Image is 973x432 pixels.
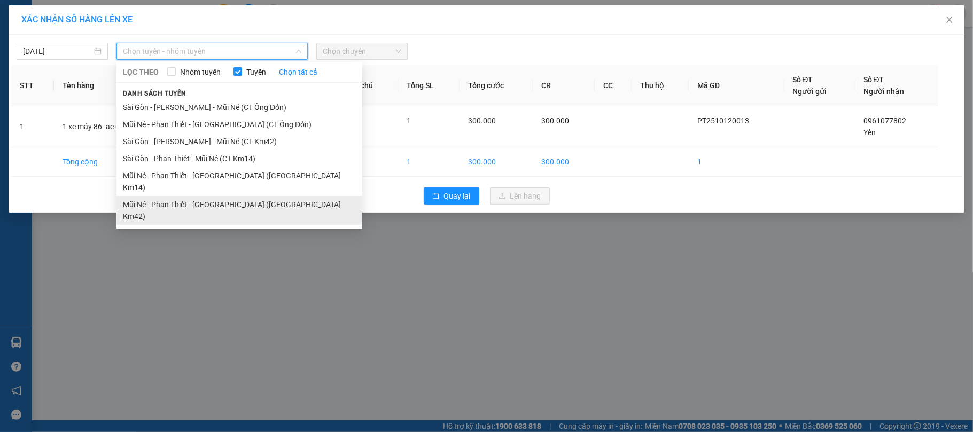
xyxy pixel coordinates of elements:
th: STT [11,65,54,106]
span: Yến [864,128,876,137]
span: Người nhận [864,87,905,96]
li: Sài Gòn - [PERSON_NAME] - Mũi Né (CT Ông Đồn) [116,99,362,116]
span: down [295,48,302,54]
td: 1 [11,106,54,147]
th: CR [533,65,595,106]
span: 300.000 [541,116,569,125]
a: Chọn tất cả [279,66,317,78]
span: Số ĐT [793,75,813,84]
th: Tổng cước [460,65,533,106]
td: 1 xe máy 86- ae 08811 [54,106,181,147]
li: Sài Gòn - Phan Thiết - Mũi Né (CT Km14) [116,150,362,167]
th: Ghi chú [339,65,398,106]
button: Close [935,5,964,35]
span: XÁC NHẬN SỐ HÀNG LÊN XE [21,14,133,25]
th: Tên hàng [54,65,181,106]
span: PT2510120013 [697,116,749,125]
span: Danh sách tuyến [116,89,193,98]
span: 1 [407,116,411,125]
span: Chọn tuyến - nhóm tuyến [123,43,301,59]
td: 300.000 [460,147,533,177]
span: LỌC THEO [123,66,159,78]
span: Người gửi [793,87,827,96]
span: Chọn chuyến [323,43,401,59]
span: 300.000 [468,116,496,125]
span: 0961077802 [864,116,907,125]
li: Sài Gòn - [PERSON_NAME] - Mũi Né (CT Km42) [116,133,362,150]
button: rollbackQuay lại [424,187,479,205]
li: Mũi Né - Phan Thiết - [GEOGRAPHIC_DATA] ([GEOGRAPHIC_DATA] Km42) [116,196,362,225]
th: Mã GD [689,65,784,106]
span: close [945,15,954,24]
th: Tổng SL [398,65,460,106]
th: CC [595,65,632,106]
td: 300.000 [533,147,595,177]
span: Quay lại [444,190,471,202]
span: rollback [432,192,440,201]
th: Thu hộ [632,65,689,106]
td: 1 [689,147,784,177]
td: 1 [398,147,460,177]
span: Nhóm tuyến [176,66,225,78]
span: Tuyến [242,66,270,78]
li: Mũi Né - Phan Thiết - [GEOGRAPHIC_DATA] ([GEOGRAPHIC_DATA] Km14) [116,167,362,196]
li: Mũi Né - Phan Thiết - [GEOGRAPHIC_DATA] (CT Ông Đồn) [116,116,362,133]
span: Số ĐT [864,75,884,84]
td: Tổng cộng [54,147,181,177]
input: 12/10/2025 [23,45,92,57]
button: uploadLên hàng [490,187,550,205]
